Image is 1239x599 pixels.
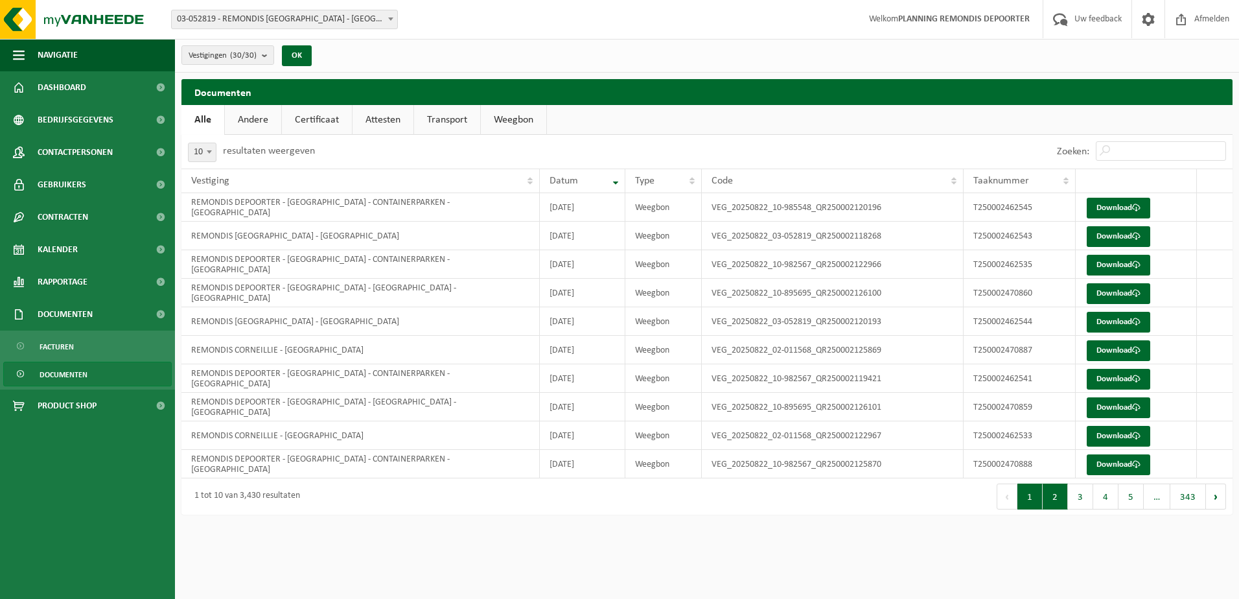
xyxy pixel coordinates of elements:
[964,336,1076,364] td: T250002470887
[230,51,257,60] count: (30/30)
[181,45,274,65] button: Vestigingen(30/30)
[1087,255,1150,276] a: Download
[1043,484,1068,510] button: 2
[712,176,733,186] span: Code
[635,176,654,186] span: Type
[1068,484,1093,510] button: 3
[481,105,546,135] a: Weegbon
[40,335,74,359] span: Facturen
[702,393,964,421] td: VEG_20250822_10-895695_QR250002126101
[1087,283,1150,304] a: Download
[1118,484,1144,510] button: 5
[181,336,540,364] td: REMONDIS CORNEILLIE - [GEOGRAPHIC_DATA]
[181,79,1233,104] h2: Documenten
[414,105,480,135] a: Transport
[625,279,701,307] td: Weegbon
[964,222,1076,250] td: T250002462543
[353,105,413,135] a: Attesten
[540,250,625,279] td: [DATE]
[38,39,78,71] span: Navigatie
[282,45,312,66] button: OK
[38,136,113,169] span: Contactpersonen
[702,193,964,222] td: VEG_20250822_10-985548_QR250002120196
[38,201,88,233] span: Contracten
[625,364,701,393] td: Weegbon
[625,421,701,450] td: Weegbon
[1087,226,1150,247] a: Download
[540,393,625,421] td: [DATE]
[625,336,701,364] td: Weegbon
[181,450,540,478] td: REMONDIS DEPOORTER - [GEOGRAPHIC_DATA] - CONTAINERPARKEN - [GEOGRAPHIC_DATA]
[1170,484,1206,510] button: 343
[225,105,281,135] a: Andere
[172,10,397,29] span: 03-052819 - REMONDIS WEST-VLAANDEREN - OOSTENDE
[964,450,1076,478] td: T250002470888
[997,484,1017,510] button: Previous
[964,364,1076,393] td: T250002462541
[702,364,964,393] td: VEG_20250822_10-982567_QR250002119421
[964,307,1076,336] td: T250002462544
[702,307,964,336] td: VEG_20250822_03-052819_QR250002120193
[181,421,540,450] td: REMONDIS CORNEILLIE - [GEOGRAPHIC_DATA]
[282,105,352,135] a: Certificaat
[1087,397,1150,418] a: Download
[181,193,540,222] td: REMONDIS DEPOORTER - [GEOGRAPHIC_DATA] - CONTAINERPARKEN - [GEOGRAPHIC_DATA]
[540,193,625,222] td: [DATE]
[540,450,625,478] td: [DATE]
[702,222,964,250] td: VEG_20250822_03-052819_QR250002118268
[223,146,315,156] label: resultaten weergeven
[188,485,300,508] div: 1 tot 10 van 3,430 resultaten
[702,450,964,478] td: VEG_20250822_10-982567_QR250002125870
[550,176,578,186] span: Datum
[1057,147,1089,157] label: Zoeken:
[1144,484,1170,510] span: …
[1087,454,1150,475] a: Download
[540,336,625,364] td: [DATE]
[38,104,113,136] span: Bedrijfsgegevens
[189,143,216,161] span: 10
[702,421,964,450] td: VEG_20250822_02-011568_QR250002122967
[964,393,1076,421] td: T250002470859
[964,421,1076,450] td: T250002462533
[181,250,540,279] td: REMONDIS DEPOORTER - [GEOGRAPHIC_DATA] - CONTAINERPARKEN - [GEOGRAPHIC_DATA]
[625,393,701,421] td: Weegbon
[625,222,701,250] td: Weegbon
[181,105,224,135] a: Alle
[702,279,964,307] td: VEG_20250822_10-895695_QR250002126100
[540,421,625,450] td: [DATE]
[973,176,1029,186] span: Taaknummer
[1206,484,1226,510] button: Next
[540,307,625,336] td: [DATE]
[898,14,1030,24] strong: PLANNING REMONDIS DEPOORTER
[38,169,86,201] span: Gebruikers
[1093,484,1118,510] button: 4
[964,279,1076,307] td: T250002470860
[3,334,172,358] a: Facturen
[189,46,257,65] span: Vestigingen
[40,362,87,387] span: Documenten
[1087,198,1150,218] a: Download
[3,362,172,386] a: Documenten
[181,307,540,336] td: REMONDIS [GEOGRAPHIC_DATA] - [GEOGRAPHIC_DATA]
[38,390,97,422] span: Product Shop
[181,279,540,307] td: REMONDIS DEPOORTER - [GEOGRAPHIC_DATA] - [GEOGRAPHIC_DATA] - [GEOGRAPHIC_DATA]
[702,336,964,364] td: VEG_20250822_02-011568_QR250002125869
[702,250,964,279] td: VEG_20250822_10-982567_QR250002122966
[625,193,701,222] td: Weegbon
[540,222,625,250] td: [DATE]
[1017,484,1043,510] button: 1
[1087,312,1150,333] a: Download
[181,222,540,250] td: REMONDIS [GEOGRAPHIC_DATA] - [GEOGRAPHIC_DATA]
[964,250,1076,279] td: T250002462535
[540,279,625,307] td: [DATE]
[540,364,625,393] td: [DATE]
[181,393,540,421] td: REMONDIS DEPOORTER - [GEOGRAPHIC_DATA] - [GEOGRAPHIC_DATA] - [GEOGRAPHIC_DATA]
[191,176,229,186] span: Vestiging
[625,250,701,279] td: Weegbon
[38,71,86,104] span: Dashboard
[38,233,78,266] span: Kalender
[1087,426,1150,447] a: Download
[1087,340,1150,361] a: Download
[38,266,87,298] span: Rapportage
[625,307,701,336] td: Weegbon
